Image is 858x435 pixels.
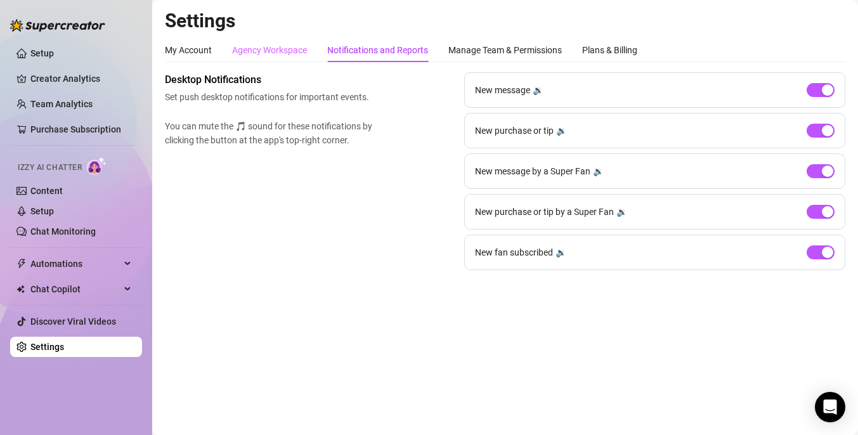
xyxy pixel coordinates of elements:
div: Notifications and Reports [327,43,428,57]
img: Chat Copilot [16,285,25,294]
div: Agency Workspace [232,43,307,57]
div: 🔉 [533,83,543,97]
a: Discover Viral Videos [30,316,116,327]
span: Set push desktop notifications for important events. [165,90,378,104]
a: Setup [30,48,54,58]
a: Content [30,186,63,196]
a: Purchase Subscription [30,124,121,134]
div: Manage Team & Permissions [448,43,562,57]
img: AI Chatter [87,157,107,175]
span: Automations [30,254,120,274]
div: 🔉 [556,245,566,259]
span: Desktop Notifications [165,72,378,88]
span: Izzy AI Chatter [18,162,82,174]
div: 🔉 [556,124,567,138]
a: Chat Monitoring [30,226,96,237]
a: Creator Analytics [30,68,132,89]
div: 🔉 [616,205,627,219]
span: New message [475,83,530,97]
h2: Settings [165,9,845,33]
div: Plans & Billing [582,43,637,57]
img: logo-BBDzfeDw.svg [10,19,105,32]
span: New purchase or tip [475,124,554,138]
span: New fan subscribed [475,245,553,259]
span: New purchase or tip by a Super Fan [475,205,614,219]
div: 🔉 [593,164,604,178]
span: thunderbolt [16,259,27,269]
span: Chat Copilot [30,279,120,299]
a: Setup [30,206,54,216]
div: Open Intercom Messenger [815,392,845,422]
a: Settings [30,342,64,352]
span: New message by a Super Fan [475,164,590,178]
a: Team Analytics [30,99,93,109]
div: My Account [165,43,212,57]
span: You can mute the 🎵 sound for these notifications by clicking the button at the app's top-right co... [165,119,378,147]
